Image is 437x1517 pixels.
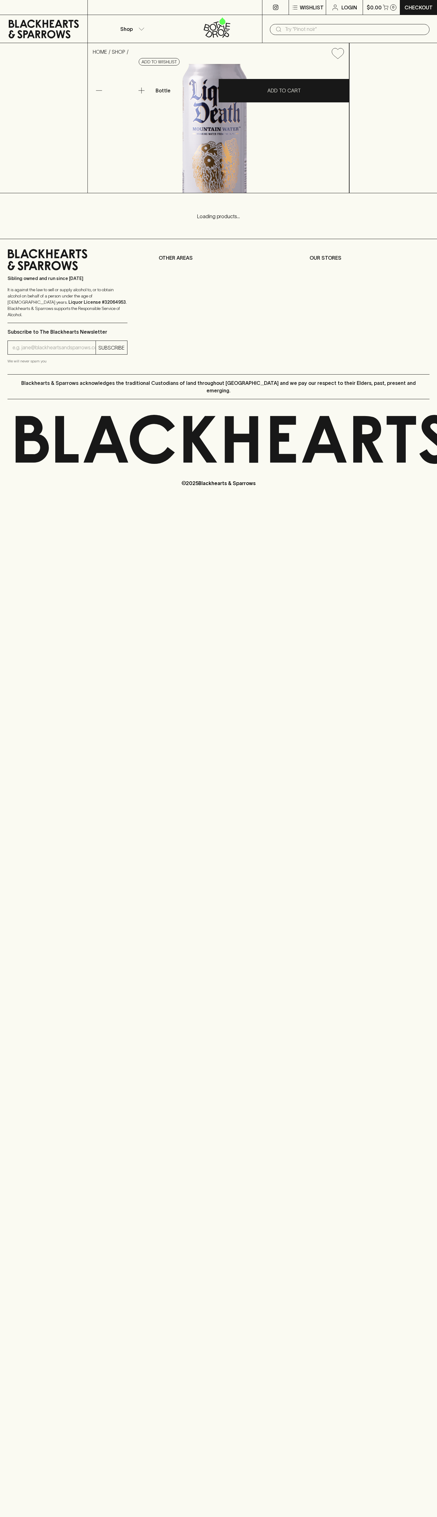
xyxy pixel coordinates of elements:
a: SHOP [112,49,125,55]
p: Wishlist [300,4,324,11]
p: Checkout [405,4,433,11]
p: ⠀ [88,4,93,11]
p: Bottle [156,87,171,94]
p: 0 [392,6,395,9]
a: HOME [93,49,107,55]
button: SUBSCRIBE [96,341,127,354]
input: e.g. jane@blackheartsandsparrows.com.au [12,343,96,353]
p: Shop [120,25,133,33]
p: Blackhearts & Sparrows acknowledges the traditional Custodians of land throughout [GEOGRAPHIC_DAT... [12,379,425,394]
button: Shop [88,15,175,43]
div: Bottle [153,84,218,97]
p: Login [341,4,357,11]
p: Subscribe to The Blackhearts Newsletter [7,328,127,336]
p: It is against the law to sell or supply alcohol to, or to obtain alcohol on behalf of a person un... [7,287,127,318]
p: Sibling owned and run since [DATE] [7,275,127,282]
p: $0.00 [367,4,382,11]
img: 36459.png [88,64,349,193]
p: ADD TO CART [267,87,301,94]
input: Try "Pinot noir" [285,24,425,34]
p: We will never spam you [7,358,127,364]
button: ADD TO CART [219,79,349,102]
button: Add to wishlist [329,46,346,61]
p: OUR STORES [310,254,430,262]
p: SUBSCRIBE [98,344,125,351]
strong: Liquor License #32064953 [68,300,126,305]
button: Add to wishlist [139,58,180,66]
p: Loading products... [6,213,431,220]
p: OTHER AREAS [159,254,279,262]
